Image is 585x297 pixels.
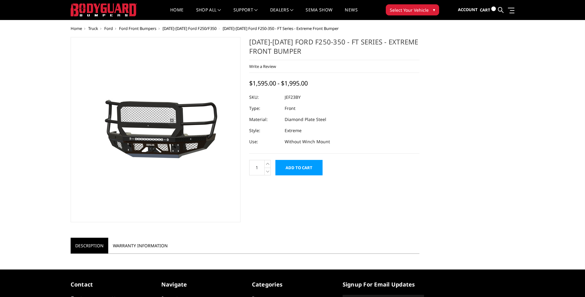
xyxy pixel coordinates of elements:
[270,8,294,20] a: Dealers
[480,7,490,13] span: Cart
[458,7,478,12] span: Account
[285,114,326,125] dd: Diamond Plate Steel
[249,125,280,136] dt: Style:
[249,92,280,103] dt: SKU:
[285,92,301,103] dd: JEF23BY
[343,280,424,289] h5: signup for email updates
[458,2,478,18] a: Account
[249,114,280,125] dt: Material:
[71,26,82,31] a: Home
[88,26,98,31] a: Truck
[285,103,295,114] dd: Front
[223,26,339,31] span: [DATE]-[DATE] Ford F250-350 - FT Series - Extreme Front Bumper
[433,6,435,13] span: ▾
[161,280,243,289] h5: Navigate
[285,125,302,136] dd: Extreme
[71,3,137,16] img: BODYGUARD BUMPERS
[249,79,308,87] span: $1,595.00 - $1,995.00
[78,94,233,166] img: 2023-2025 Ford F250-350 - FT Series - Extreme Front Bumper
[390,7,429,13] span: Select Your Vehicle
[108,238,172,253] a: Warranty Information
[386,4,439,15] button: Select Your Vehicle
[104,26,113,31] a: Ford
[170,8,183,20] a: Home
[71,37,241,222] a: 2023-2025 Ford F250-350 - FT Series - Extreme Front Bumper
[345,8,357,20] a: News
[249,37,419,60] h1: [DATE]-[DATE] Ford F250-350 - FT Series - Extreme Front Bumper
[233,8,258,20] a: Support
[249,103,280,114] dt: Type:
[249,136,280,147] dt: Use:
[163,26,216,31] a: [DATE]-[DATE] Ford F250/F350
[480,2,496,19] a: Cart
[119,26,156,31] a: Ford Front Bumpers
[71,238,108,253] a: Description
[306,8,332,20] a: SEMA Show
[252,280,333,289] h5: Categories
[275,160,323,175] input: Add to Cart
[285,136,330,147] dd: Without Winch Mount
[71,280,152,289] h5: contact
[249,64,276,69] a: Write a Review
[196,8,221,20] a: shop all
